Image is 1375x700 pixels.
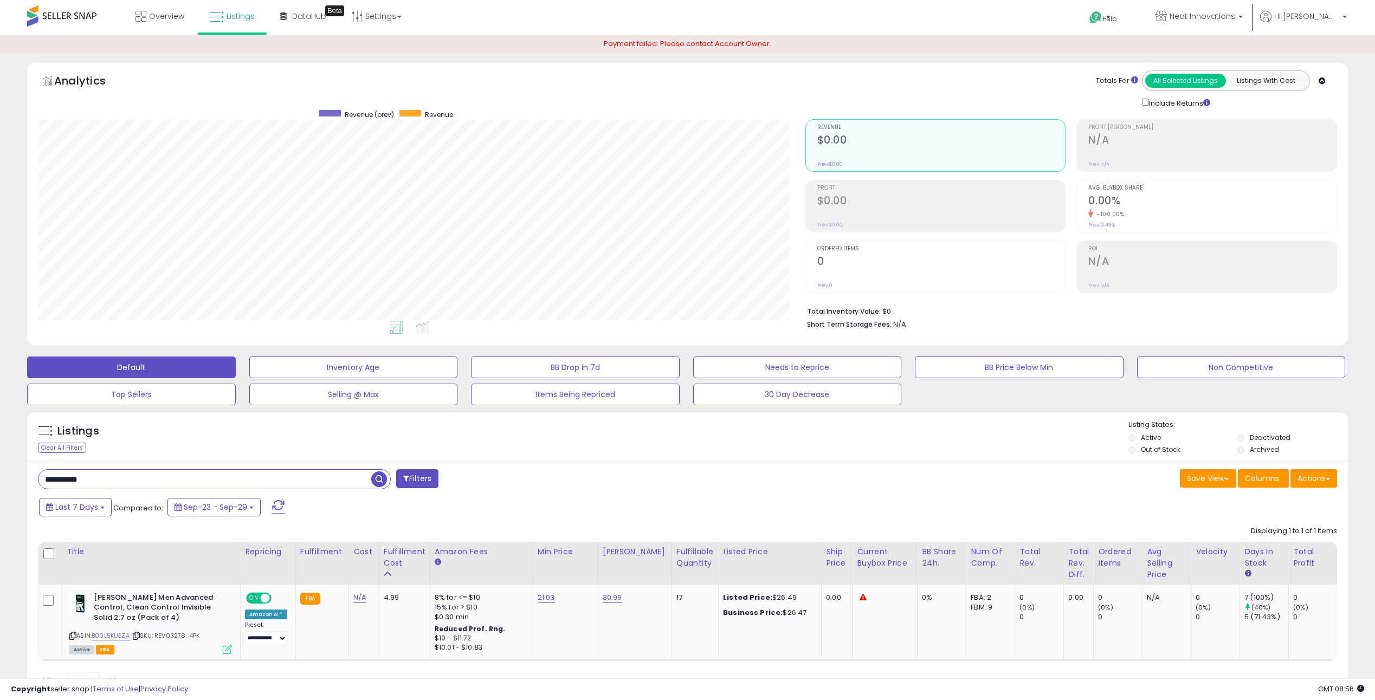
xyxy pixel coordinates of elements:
[57,424,99,439] h5: Listings
[826,593,844,602] div: 0.00
[1088,125,1337,131] span: Profit [PERSON_NAME]
[1238,469,1289,488] button: Columns
[384,546,425,569] div: Fulfillment Cost
[817,246,1066,252] span: Ordered Items
[435,643,525,652] div: $10.01 - $10.83
[435,602,525,612] div: 15% for > $10
[1244,569,1251,579] small: Days In Stock.
[817,125,1066,131] span: Revenue
[693,357,902,378] button: Needs to Reprice
[1019,603,1035,612] small: (0%)
[55,502,98,513] span: Last 7 Days
[249,384,458,405] button: Selling @ Max
[1019,546,1059,569] div: Total Rev.
[1260,11,1347,35] a: Hi [PERSON_NAME]
[603,592,622,603] a: 30.99
[1081,3,1138,35] a: Help
[1196,603,1211,612] small: (0%)
[1137,357,1346,378] button: Non Competitive
[471,384,680,405] button: Items Being Repriced
[817,195,1066,209] h2: $0.00
[435,634,525,643] div: $10 - $11.72
[1098,593,1142,602] div: 0
[69,645,94,654] span: All listings currently available for purchase on Amazon
[69,593,232,653] div: ASIN:
[1147,546,1186,580] div: Avg Selling Price
[1293,593,1337,602] div: 0
[1196,593,1240,602] div: 0
[1293,612,1337,622] div: 0
[69,593,91,614] img: 41lKCCMRNVL._SL40_.jpg
[39,498,112,516] button: Last 7 Days
[1145,74,1226,88] button: All Selected Listings
[1244,593,1288,602] div: 7 (100%)
[292,11,326,22] span: DataHub
[184,502,247,513] span: Sep-23 - Sep-29
[807,304,1329,317] li: $0
[538,592,555,603] a: 21.03
[1141,433,1161,442] label: Active
[1068,593,1085,602] div: 0.00
[1089,11,1102,24] i: Get Help
[93,684,139,694] a: Terms of Use
[227,11,255,22] span: Listings
[245,621,287,646] div: Preset:
[693,384,902,405] button: 30 Day Decrease
[1250,445,1279,454] label: Archived
[1088,222,1115,228] small: Prev: 9.43%
[435,624,506,633] b: Reduced Prof. Rng.
[353,546,375,558] div: Cost
[353,592,366,603] a: N/A
[817,255,1066,270] h2: 0
[971,593,1006,602] div: FBA: 2
[723,592,772,602] b: Listed Price:
[922,593,958,602] div: 0%
[1088,282,1109,289] small: Prev: N/A
[971,546,1010,569] div: Num of Comp.
[1293,603,1308,612] small: (0%)
[1134,96,1223,109] div: Include Returns
[1170,11,1235,22] span: Neat Innovations
[1290,469,1337,488] button: Actions
[1293,546,1333,569] div: Total Profit
[538,546,593,558] div: Min Price
[1147,593,1183,602] div: N/A
[676,593,710,602] div: 17
[249,357,458,378] button: Inventory Age
[435,593,525,602] div: 8% for <= $10
[96,645,114,654] span: FBA
[300,546,344,558] div: Fulfillment
[826,546,848,569] div: Ship Price
[27,357,236,378] button: Default
[167,498,261,516] button: Sep-23 - Sep-29
[11,684,188,695] div: seller snap | |
[1180,469,1236,488] button: Save View
[1141,445,1180,454] label: Out of Stock
[46,675,124,685] span: Show: entries
[915,357,1124,378] button: BB Price Below Min
[723,608,813,618] div: $26.47
[27,384,236,405] button: Top Sellers
[92,631,130,640] a: B00L5KUEZA
[149,11,184,22] span: Overview
[1096,76,1138,86] div: Totals For
[922,546,961,569] div: BB Share 24h.
[723,607,783,618] b: Business Price:
[1088,161,1109,167] small: Prev: N/A
[38,443,86,453] div: Clear All Filters
[893,319,906,329] span: N/A
[435,612,525,622] div: $0.30 min
[94,593,225,626] b: [PERSON_NAME] Men Advanced Control, Clean Control Invisible Solid 2.7 oz (Pack of 4)
[1098,612,1142,622] div: 0
[857,546,913,569] div: Current Buybox Price
[245,610,287,619] div: Amazon AI *
[817,222,843,228] small: Prev: $0.00
[1098,603,1113,612] small: (0%)
[1019,593,1063,602] div: 0
[817,185,1066,191] span: Profit
[270,593,287,602] span: OFF
[396,469,438,488] button: Filters
[67,546,236,558] div: Title
[807,320,892,329] b: Short Term Storage Fees:
[1068,546,1089,580] div: Total Rev. Diff.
